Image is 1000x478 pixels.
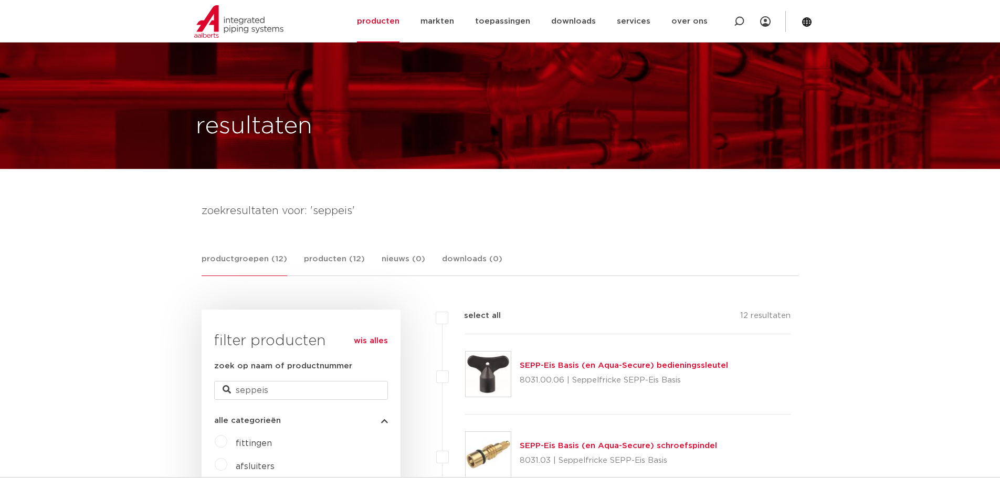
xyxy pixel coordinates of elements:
[520,442,717,450] a: SEPP-Eis Basis (en Aqua-Secure) schroefspindel
[236,462,275,471] a: afsluiters
[740,310,791,326] p: 12 resultaten
[214,417,281,424] span: alle categorieën
[214,417,388,424] button: alle categorieën
[202,203,799,219] h4: zoekresultaten voor: 'seppeis'
[442,253,502,275] a: downloads (0)
[466,432,511,477] img: Thumbnail for SEPP-Eis Basis (en Aqua-Secure) schroefspindel
[354,335,388,347] a: wis alles
[304,253,365,275] a: producten (12)
[520,372,728,389] p: 8031.00.06 | Seppelfricke SEPP-Eis Basis
[196,110,312,143] h1: resultaten
[520,452,717,469] p: 8031.03 | Seppelfricke SEPP-Eis Basis
[236,439,272,448] a: fittingen
[214,331,388,352] h3: filter producten
[202,253,287,276] a: productgroepen (12)
[382,253,425,275] a: nieuws (0)
[466,352,511,397] img: Thumbnail for SEPP-Eis Basis (en Aqua-Secure) bedieningssleutel
[214,360,352,373] label: zoek op naam of productnummer
[520,362,728,369] a: SEPP-Eis Basis (en Aqua-Secure) bedieningssleutel
[214,381,388,400] input: zoeken
[448,310,501,322] label: select all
